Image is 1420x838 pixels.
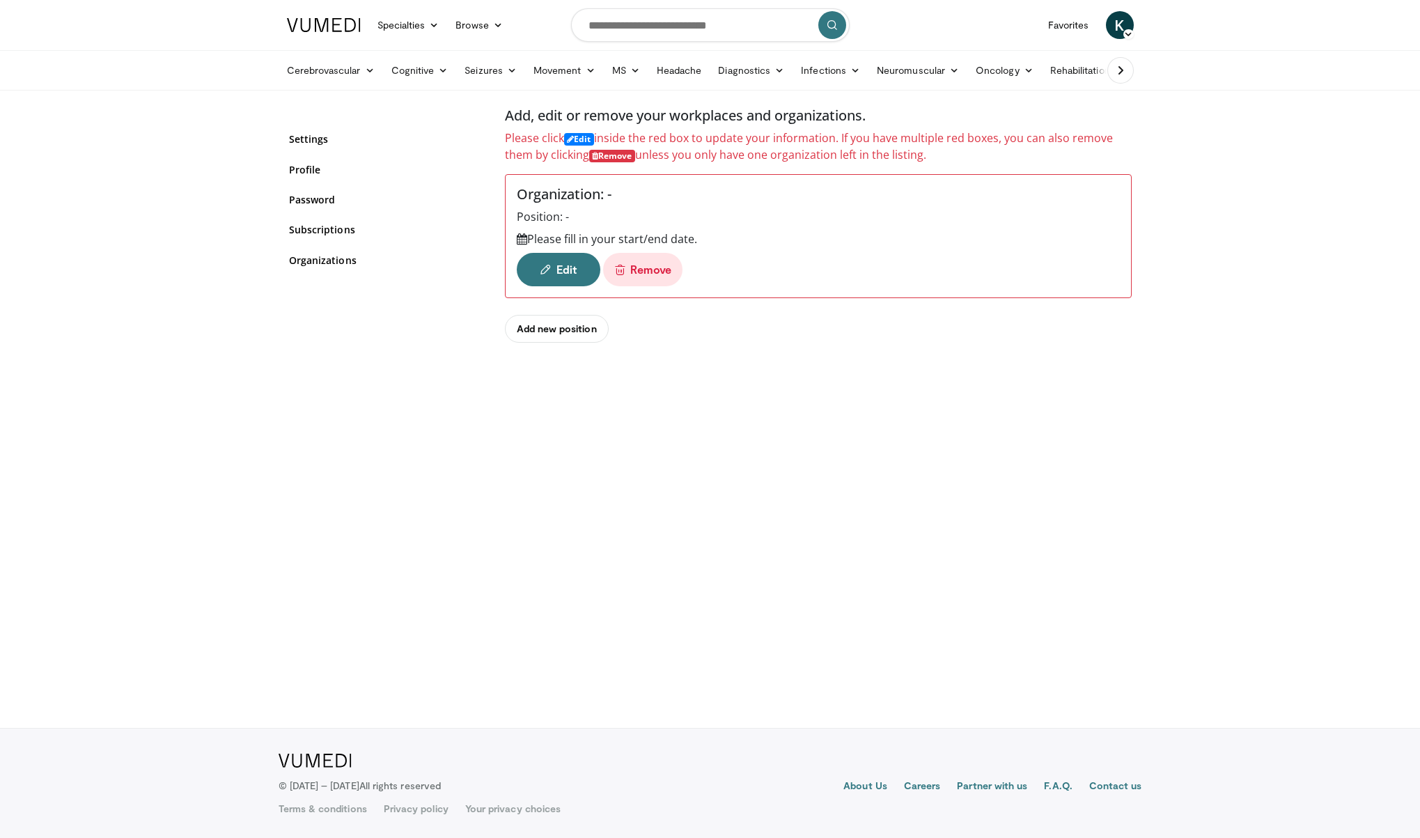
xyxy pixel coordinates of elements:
[517,253,600,286] a: Edit
[279,802,367,816] a: Terms & conditions
[1044,779,1072,796] a: F.A.Q.
[384,802,448,816] a: Privacy policy
[589,150,636,162] span: Remove
[517,231,1120,247] div: Please fill in your start/end date.
[279,754,352,768] img: VuMedi Logo
[359,779,441,791] span: All rights reserved
[1106,11,1134,39] a: K
[279,779,442,793] p: © [DATE] – [DATE]
[517,186,1120,203] h5: Organization: -
[564,133,595,146] span: Edit
[648,56,710,84] a: Headache
[287,18,361,32] img: VuMedi Logo
[957,779,1027,796] a: Partner with us
[967,56,1042,84] a: Oncology
[505,130,1132,163] p: Please click inside the red box to update your information. If you have multiple red boxes, you c...
[904,779,941,796] a: Careers
[289,162,484,177] a: Profile
[369,11,448,39] a: Specialties
[465,802,561,816] a: Your privacy choices
[868,56,967,84] a: Neuromuscular
[289,132,484,146] a: Settings
[383,56,457,84] a: Cognitive
[279,56,383,84] a: Cerebrovascular
[456,56,525,84] a: Seizures
[517,208,1120,225] div: Position: -
[1042,56,1118,84] a: Rehabilitation
[289,222,484,237] a: Subscriptions
[1040,11,1098,39] a: Favorites
[505,315,609,343] a: Add new position
[604,56,648,84] a: MS
[710,56,793,84] a: Diagnostics
[447,11,511,39] a: Browse
[1089,779,1142,796] a: Contact us
[793,56,868,84] a: Infections
[571,8,850,42] input: Search topics, interventions
[525,56,604,84] a: Movement
[843,779,887,796] a: About Us
[289,253,484,267] a: Organizations
[289,192,484,207] a: Password
[603,253,682,286] a: Remove
[505,107,1132,124] h5: Add, edit or remove your workplaces and organizations.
